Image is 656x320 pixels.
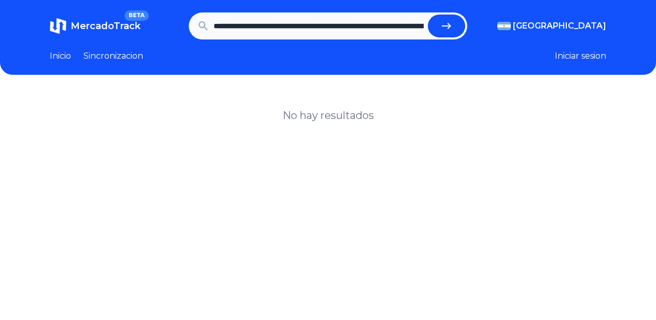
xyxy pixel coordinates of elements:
span: MercadoTrack [71,20,141,32]
a: Sincronizacion [83,50,143,62]
img: Argentina [497,22,511,30]
a: MercadoTrackBETA [50,18,141,34]
h1: No hay resultados [283,108,374,123]
button: Iniciar sesion [555,50,606,62]
a: Inicio [50,50,71,62]
span: BETA [124,10,149,21]
img: MercadoTrack [50,18,66,34]
span: [GEOGRAPHIC_DATA] [513,20,606,32]
button: [GEOGRAPHIC_DATA] [497,20,606,32]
